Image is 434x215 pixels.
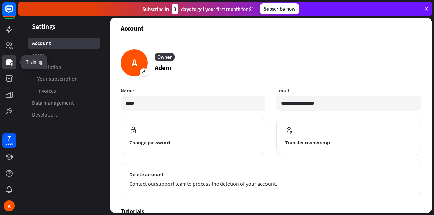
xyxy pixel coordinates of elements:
span: Delete account [129,170,413,178]
span: Subscription [32,64,61,71]
span: Developers [32,111,58,118]
h4: Tutorials [121,207,421,215]
label: Name [121,87,265,94]
button: Change password [121,118,265,155]
button: Open LiveChat chat widget [5,3,26,23]
div: 3 [172,4,178,14]
span: Contact our to process the deletion of your account. [129,180,413,188]
span: Account [32,40,51,47]
a: support team [156,180,187,187]
a: Data management [28,97,100,108]
div: days [6,141,13,146]
div: A [4,200,15,211]
a: Developers [28,109,100,120]
header: Account [110,18,432,38]
button: Transfer ownership [276,118,421,155]
span: Invoices [37,87,56,94]
div: A [121,49,148,76]
span: Your subscription [37,75,78,83]
label: Email [276,87,421,94]
span: Transfer ownership [285,138,413,146]
button: Delete account Contact oursupport teamto process the deletion of your account. [121,162,421,196]
span: Data management [32,99,74,106]
div: 7 [7,135,11,141]
a: Team [28,50,100,61]
a: 7 days [2,133,16,148]
div: Owner [155,53,175,61]
a: Your subscription [28,73,100,85]
header: Settings [18,22,110,31]
div: Subscribe in days to get your first month for $1 [142,4,254,14]
p: Adem [155,62,175,73]
span: Change password [129,138,257,146]
a: Subscription [28,61,100,73]
span: Team [32,52,44,59]
div: Subscribe now [260,3,299,14]
a: Invoices [28,85,100,96]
